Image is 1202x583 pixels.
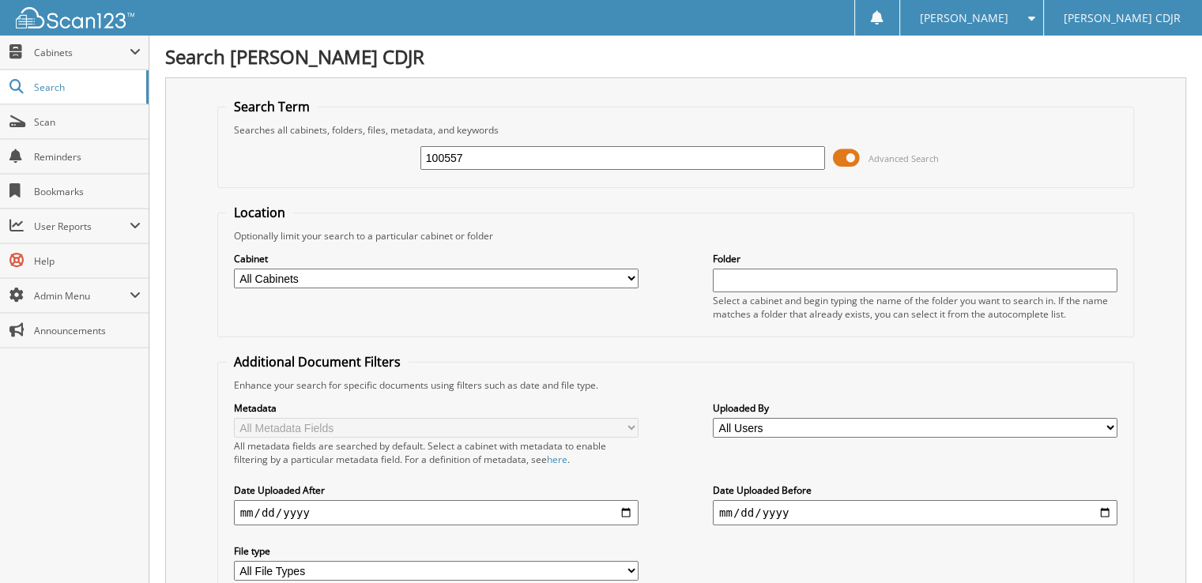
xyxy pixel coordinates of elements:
[713,252,1117,265] label: Folder
[234,252,639,265] label: Cabinet
[713,500,1117,525] input: end
[34,220,130,233] span: User Reports
[34,115,141,129] span: Scan
[234,439,639,466] div: All metadata fields are searched by default. Select a cabinet with metadata to enable filtering b...
[34,185,141,198] span: Bookmarks
[234,483,639,497] label: Date Uploaded After
[34,81,138,94] span: Search
[34,289,130,303] span: Admin Menu
[234,500,639,525] input: start
[165,43,1186,70] h1: Search [PERSON_NAME] CDJR
[16,7,134,28] img: scan123-logo-white.svg
[920,13,1008,23] span: [PERSON_NAME]
[713,483,1117,497] label: Date Uploaded Before
[226,204,293,221] legend: Location
[34,46,130,59] span: Cabinets
[713,401,1117,415] label: Uploaded By
[226,378,1126,392] div: Enhance your search for specific documents using filters such as date and file type.
[34,254,141,268] span: Help
[226,123,1126,137] div: Searches all cabinets, folders, files, metadata, and keywords
[34,150,141,164] span: Reminders
[226,98,318,115] legend: Search Term
[547,453,567,466] a: here
[226,353,409,370] legend: Additional Document Filters
[1123,507,1202,583] iframe: Chat Widget
[869,152,939,164] span: Advanced Search
[234,544,639,558] label: File type
[234,401,639,415] label: Metadata
[226,229,1126,243] div: Optionally limit your search to a particular cabinet or folder
[713,294,1117,321] div: Select a cabinet and begin typing the name of the folder you want to search in. If the name match...
[34,324,141,337] span: Announcements
[1064,13,1181,23] span: [PERSON_NAME] CDJR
